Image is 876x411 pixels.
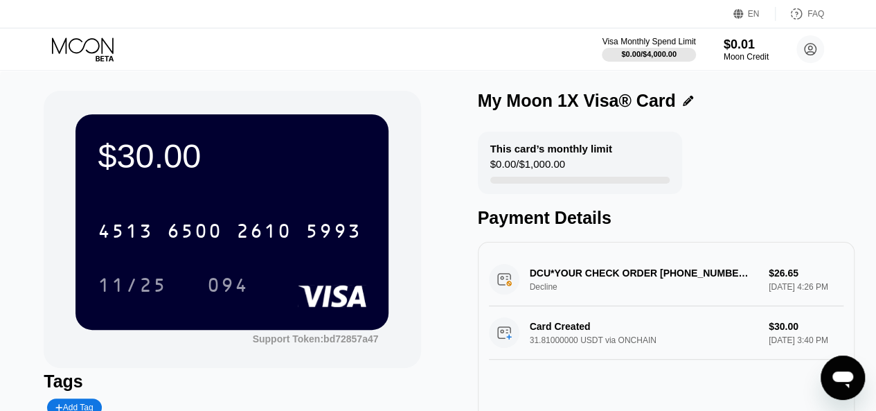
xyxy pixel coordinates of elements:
div: 6500 [167,222,222,244]
div: 11/25 [98,276,167,298]
div: EN [733,7,776,21]
div: $0.00 / $1,000.00 [490,158,565,177]
div: FAQ [776,7,824,21]
div: 094 [197,268,259,302]
div: 4513 [98,222,153,244]
div: $0.00 / $4,000.00 [621,50,677,58]
div: My Moon 1X Visa® Card [478,91,676,111]
div: Moon Credit [724,52,769,62]
div: Support Token:bd72857a47 [253,333,379,344]
div: Tags [44,371,420,392]
div: $0.01 [724,37,769,52]
div: Visa Monthly Spend Limit$0.00/$4,000.00 [602,37,695,62]
div: Visa Monthly Spend Limit [602,37,695,46]
div: Payment Details [478,208,855,228]
div: EN [748,9,760,19]
div: $0.01Moon Credit [724,37,769,62]
div: Support Token: bd72857a47 [253,333,379,344]
div: 5993 [305,222,361,244]
iframe: Button to launch messaging window [821,356,865,400]
div: FAQ [807,9,824,19]
div: 4513650026105993 [89,213,369,248]
div: $30.00 [98,137,366,175]
div: 094 [207,276,249,298]
div: 11/25 [87,268,177,302]
div: This card’s monthly limit [490,143,612,155]
div: 2610 [236,222,292,244]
